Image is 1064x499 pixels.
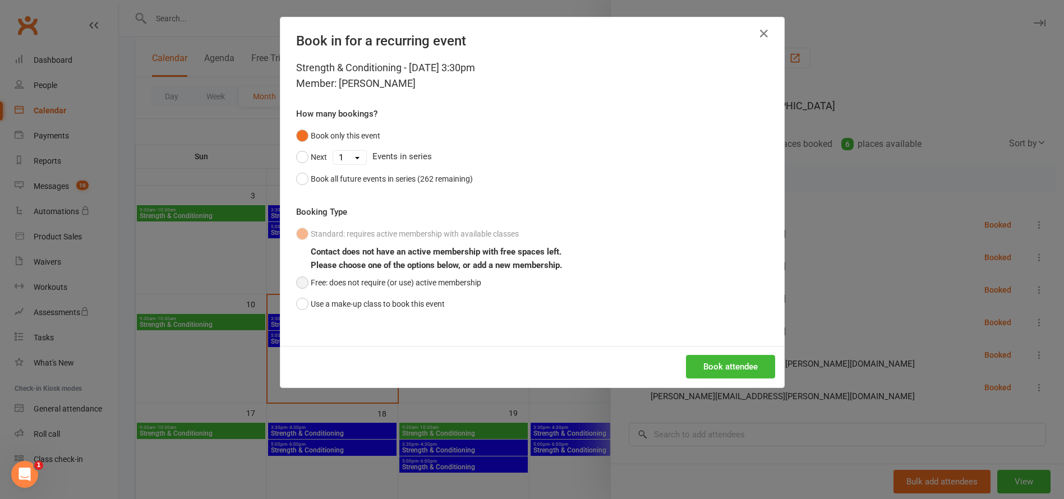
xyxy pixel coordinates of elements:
b: Please choose one of the options below, or add a new membership. [311,260,562,270]
iframe: Intercom live chat [11,461,38,488]
b: Contact does not have an active membership with free spaces left. [311,247,561,257]
button: Book only this event [296,125,380,146]
button: Use a make-up class to book this event [296,293,445,315]
label: How many bookings? [296,107,377,121]
div: Strength & Conditioning - [DATE] 3:30pm Member: [PERSON_NAME] [296,60,768,91]
button: Next [296,146,327,168]
div: Book all future events in series (262 remaining) [311,173,473,185]
label: Booking Type [296,205,347,219]
h4: Book in for a recurring event [296,33,768,49]
button: Book attendee [686,355,775,378]
span: 1 [34,461,43,470]
div: Events in series [296,146,768,168]
button: Free: does not require (or use) active membership [296,272,481,293]
button: Close [755,25,773,43]
button: Book all future events in series (262 remaining) [296,168,473,190]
